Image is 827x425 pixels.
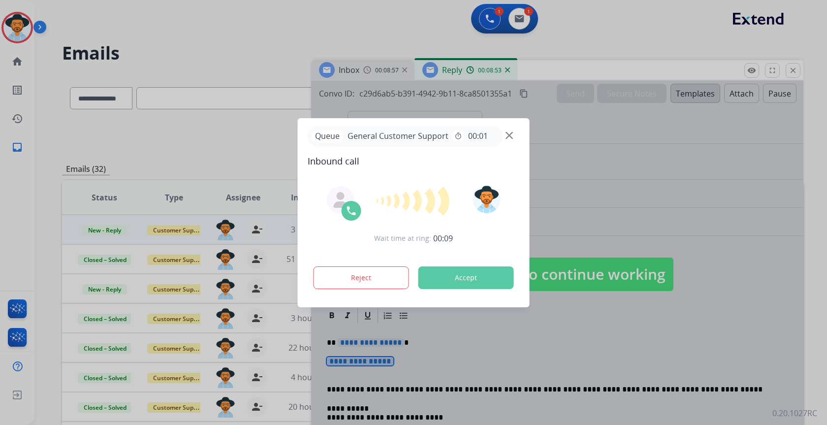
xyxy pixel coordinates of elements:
button: Reject [314,266,409,289]
span: 00:09 [433,232,453,244]
mat-icon: timer [454,132,462,140]
span: Inbound call [308,154,520,168]
p: 0.20.1027RC [772,407,817,419]
p: Queue [312,130,344,142]
img: call-icon [346,205,357,217]
span: General Customer Support [344,130,452,142]
span: Wait time at ring: [374,233,431,243]
img: close-button [506,131,513,139]
span: 00:01 [468,130,488,142]
img: avatar [473,186,500,213]
button: Accept [418,266,514,289]
img: agent-avatar [333,192,349,208]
